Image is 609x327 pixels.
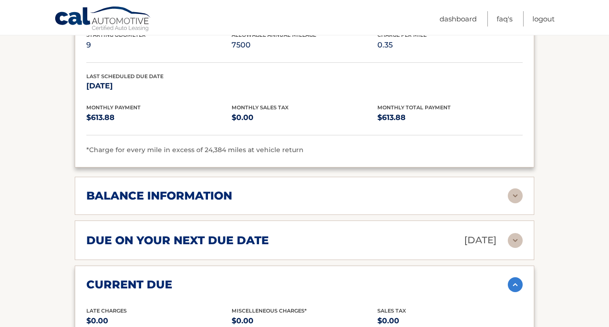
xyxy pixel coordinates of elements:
p: 0.35 [377,39,523,52]
p: [DATE] [464,232,497,248]
h2: balance information [86,189,232,203]
p: $613.88 [86,111,232,124]
a: Cal Automotive [54,6,152,33]
p: [DATE] [86,80,232,93]
a: FAQ's [497,11,512,27]
span: Monthly Total Payment [377,104,451,111]
img: accordion-rest.svg [508,188,523,203]
img: accordion-rest.svg [508,233,523,248]
p: 9 [86,39,232,52]
h2: current due [86,278,172,292]
a: Dashboard [440,11,477,27]
span: Monthly Payment [86,104,141,111]
p: $0.00 [232,111,377,124]
img: accordion-active.svg [508,277,523,292]
p: $613.88 [377,111,523,124]
span: Late Charges [86,307,127,314]
span: Monthly Sales Tax [232,104,289,111]
span: Miscelleneous Charges* [232,307,307,314]
p: 7500 [232,39,377,52]
span: *Charge for every mile in excess of 24,384 miles at vehicle return [86,146,304,154]
a: Logout [532,11,555,27]
span: Last Scheduled Due Date [86,73,163,80]
h2: due on your next due date [86,234,269,247]
span: Sales Tax [377,307,406,314]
